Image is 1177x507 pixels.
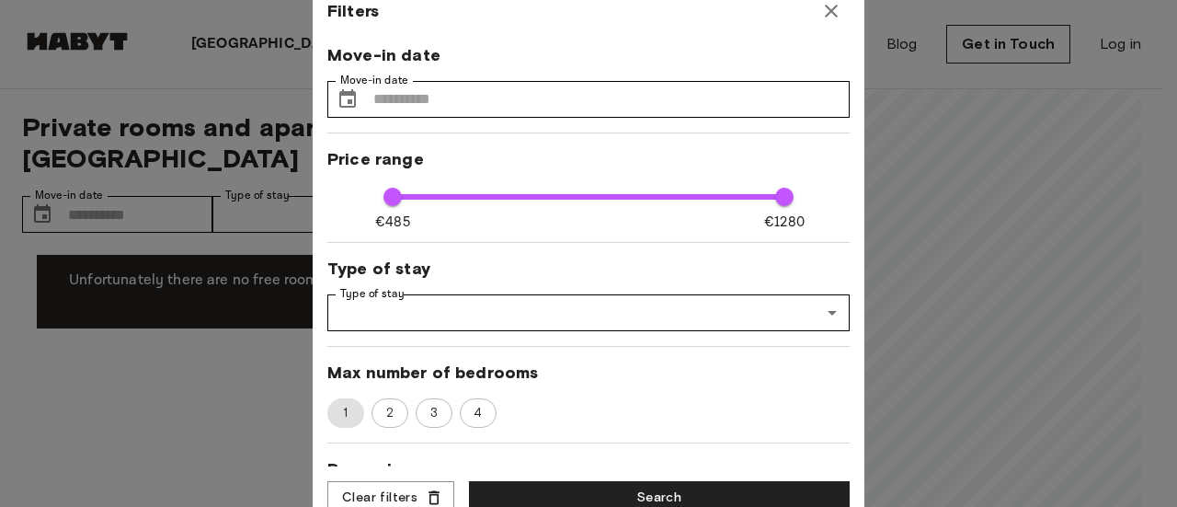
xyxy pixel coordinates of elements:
span: 1 [332,404,359,422]
span: 3 [420,404,448,422]
span: Max number of bedrooms [327,362,850,384]
button: Choose date [329,81,366,118]
div: 4 [460,398,497,428]
div: 3 [416,398,452,428]
span: 4 [463,404,492,422]
label: Type of stay [340,286,405,302]
span: €1280 [764,213,805,232]
span: €485 [375,213,410,232]
span: Price range [327,148,850,170]
div: 1 [327,398,364,428]
span: 2 [376,404,404,422]
span: Move-in date [327,44,850,66]
div: 2 [371,398,408,428]
span: Room size [327,458,850,480]
span: Type of stay [327,258,850,280]
label: Move-in date [340,73,408,88]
